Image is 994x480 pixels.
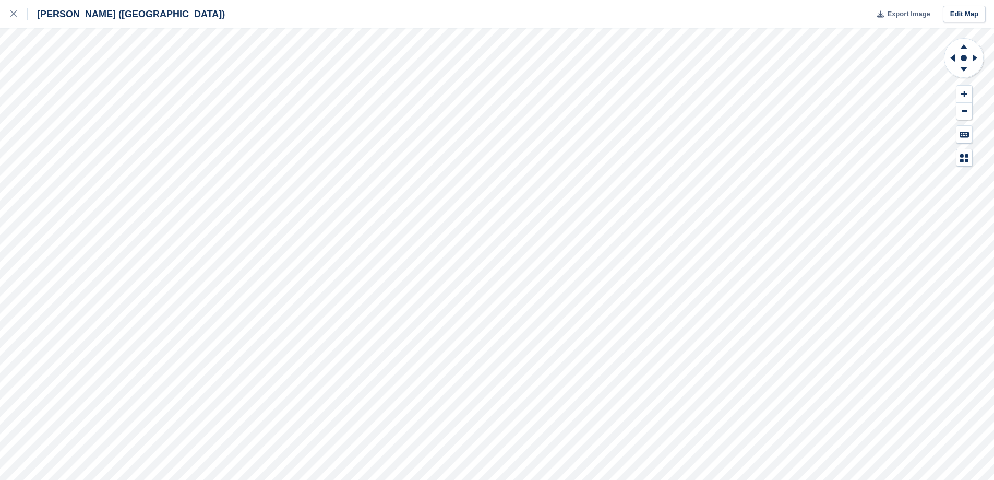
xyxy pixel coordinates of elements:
div: [PERSON_NAME] ([GEOGRAPHIC_DATA]) [28,8,225,20]
button: Zoom Out [956,103,972,120]
button: Export Image [871,6,930,23]
button: Zoom In [956,86,972,103]
a: Edit Map [943,6,986,23]
button: Map Legend [956,149,972,167]
button: Keyboard Shortcuts [956,126,972,143]
span: Export Image [887,9,930,19]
